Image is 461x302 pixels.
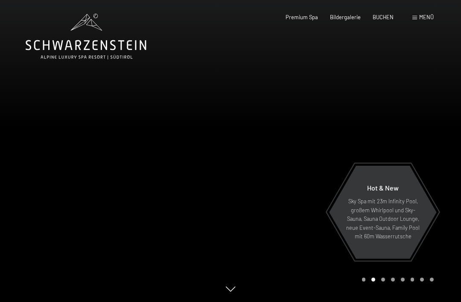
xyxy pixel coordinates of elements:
p: Sky Spa mit 23m Infinity Pool, großem Whirlpool und Sky-Sauna, Sauna Outdoor Lounge, neue Event-S... [346,197,420,240]
a: Premium Spa [286,14,318,21]
div: Carousel Page 3 [381,278,385,281]
a: Bildergalerie [330,14,361,21]
div: Carousel Page 1 [362,278,366,281]
div: Carousel Page 8 [430,278,434,281]
div: Carousel Page 2 (Current Slide) [371,278,375,281]
div: Carousel Page 7 [420,278,424,281]
div: Carousel Pagination [359,278,434,281]
a: Hot & New Sky Spa mit 23m Infinity Pool, großem Whirlpool und Sky-Sauna, Sauna Outdoor Lounge, ne... [329,165,437,259]
span: Menü [419,14,434,21]
a: BUCHEN [373,14,394,21]
div: Carousel Page 5 [401,278,405,281]
span: Hot & New [367,184,399,192]
div: Carousel Page 4 [391,278,395,281]
div: Carousel Page 6 [411,278,414,281]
